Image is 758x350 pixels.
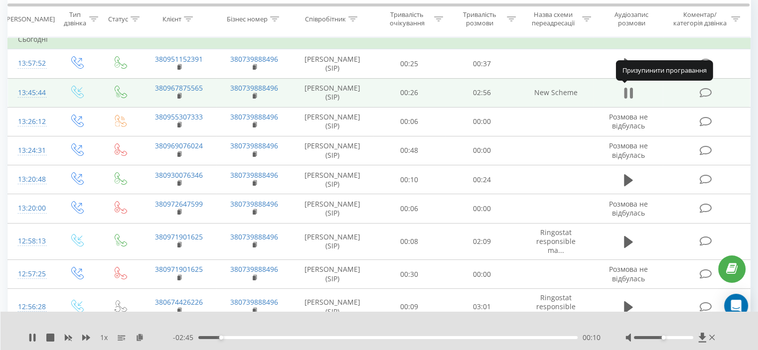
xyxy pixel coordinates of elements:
[162,14,181,23] div: Клієнт
[661,336,665,340] div: Accessibility label
[527,10,580,27] div: Назва схеми переадресації
[18,264,44,284] div: 12:57:25
[446,107,518,136] td: 00:00
[155,141,203,150] a: 380969076024
[18,141,44,160] div: 13:24:31
[108,14,128,23] div: Статус
[18,112,44,131] div: 13:26:12
[373,136,446,165] td: 00:48
[18,232,44,251] div: 12:58:13
[455,10,504,27] div: Тривалість розмови
[292,136,373,165] td: [PERSON_NAME] (SIP)
[373,49,446,78] td: 00:25
[446,194,518,223] td: 00:00
[8,29,751,49] td: Сьогодні
[292,165,373,194] td: [PERSON_NAME] (SIP)
[373,223,446,260] td: 00:08
[292,49,373,78] td: [PERSON_NAME] (SIP)
[292,289,373,326] td: [PERSON_NAME] (SIP)
[155,199,203,209] a: 380972647599
[155,112,203,121] a: 380955307333
[382,10,432,27] div: Тривалість очікування
[230,170,278,180] a: 380739888496
[292,194,373,223] td: [PERSON_NAME] (SIP)
[446,78,518,107] td: 02:56
[373,194,446,223] td: 00:06
[373,165,446,194] td: 00:10
[18,297,44,317] div: 12:56:28
[155,264,203,274] a: 380971901625
[373,260,446,289] td: 00:30
[219,336,223,340] div: Accessibility label
[18,54,44,73] div: 13:57:52
[4,14,55,23] div: [PERSON_NAME]
[227,14,268,23] div: Бізнес номер
[292,260,373,289] td: [PERSON_NAME] (SIP)
[446,49,518,78] td: 00:37
[724,294,748,318] div: Open Intercom Messenger
[230,141,278,150] a: 380739888496
[155,170,203,180] a: 380930076346
[230,83,278,93] a: 380739888496
[292,223,373,260] td: [PERSON_NAME] (SIP)
[446,165,518,194] td: 00:24
[536,293,576,320] span: Ringostat responsible ma...
[173,333,198,343] span: - 02:45
[518,78,593,107] td: New Scheme
[155,54,203,64] a: 380951152391
[609,264,648,283] span: Розмова не відбулась
[18,170,44,189] div: 13:20:48
[292,78,373,107] td: [PERSON_NAME] (SIP)
[373,78,446,107] td: 00:26
[446,289,518,326] td: 03:01
[230,297,278,307] a: 380739888496
[609,141,648,159] span: Розмова не відбулась
[230,112,278,121] a: 380739888496
[373,107,446,136] td: 00:06
[155,297,203,307] a: 380674426226
[305,14,346,23] div: Співробітник
[230,232,278,241] a: 380739888496
[230,199,278,209] a: 380739888496
[18,83,44,103] div: 13:45:44
[230,54,278,64] a: 380739888496
[100,333,108,343] span: 1 x
[230,264,278,274] a: 380739888496
[583,333,601,343] span: 00:10
[63,10,86,27] div: Тип дзвінка
[155,232,203,241] a: 380971901625
[292,107,373,136] td: [PERSON_NAME] (SIP)
[446,136,518,165] td: 00:00
[18,199,44,218] div: 13:20:00
[670,10,729,27] div: Коментар/категорія дзвінка
[609,199,648,218] span: Розмова не відбулась
[155,83,203,93] a: 380967875565
[603,10,661,27] div: Аудіозапис розмови
[609,112,648,130] span: Розмова не відбулась
[616,60,713,80] div: Призупинити програвання
[536,228,576,255] span: Ringostat responsible ma...
[446,260,518,289] td: 00:00
[373,289,446,326] td: 00:09
[446,223,518,260] td: 02:09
